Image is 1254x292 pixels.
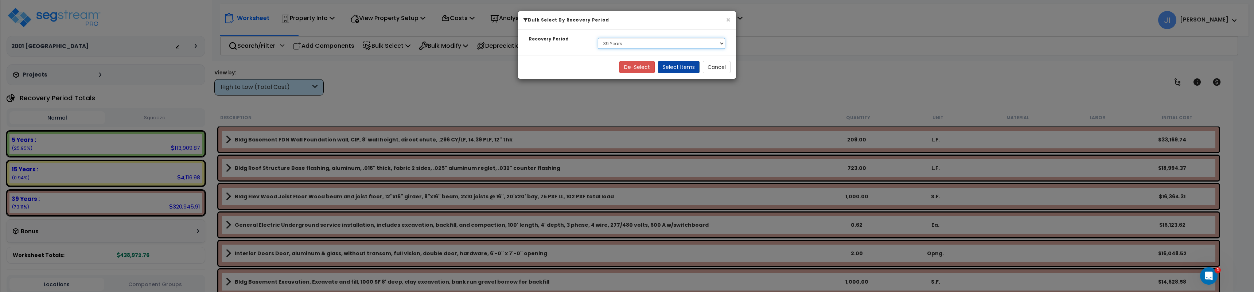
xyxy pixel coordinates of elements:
[619,61,655,73] button: De-Select
[529,36,569,42] small: Recovery Period
[726,16,731,24] button: ×
[658,61,700,73] button: Select Items
[1200,267,1218,285] iframe: Intercom live chat
[523,17,609,23] b: Bulk Select By Recovery Period
[703,61,731,73] button: Cancel
[1215,267,1221,273] span: 1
